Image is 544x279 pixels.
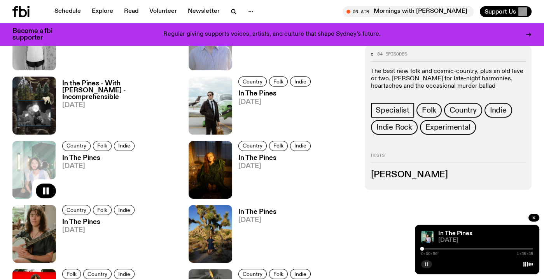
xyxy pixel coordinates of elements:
[243,79,262,85] span: Country
[62,102,179,109] span: [DATE]
[238,269,267,279] a: Country
[118,143,130,149] span: Indie
[114,205,135,215] a: Indie
[93,205,112,215] a: Folk
[425,123,471,132] span: Experimental
[97,207,107,213] span: Folk
[371,68,525,90] p: The best new folk and cosmic-country, plus an old fave or two. [PERSON_NAME] for late-night harmo...
[294,271,306,277] span: Indie
[87,271,107,277] span: Country
[62,141,91,151] a: Country
[232,26,313,70] a: In The Pines[DATE]
[238,155,313,161] h3: In The Pines
[517,252,533,256] span: 1:59:58
[56,80,179,134] a: In the Pines - With [PERSON_NAME] - Incomprehensible[DATE]
[243,271,262,277] span: Country
[56,26,137,70] a: In The Pines[DATE]
[62,155,137,161] h3: In The Pines
[119,6,143,17] a: Read
[62,205,91,215] a: Country
[480,6,532,17] button: Support Us
[376,123,412,132] span: Indie Rock
[114,269,135,279] a: Indie
[450,106,477,114] span: Country
[290,141,311,151] a: Indie
[343,6,474,17] button: On AirMornings with [PERSON_NAME]
[66,207,86,213] span: Country
[66,271,77,277] span: Folk
[93,141,112,151] a: Folk
[83,269,112,279] a: Country
[232,209,276,263] a: In The Pines[DATE]
[145,6,182,17] a: Volunteer
[438,237,533,243] span: [DATE]
[243,143,262,149] span: Country
[376,106,409,114] span: Specialist
[62,227,137,234] span: [DATE]
[62,163,137,170] span: [DATE]
[56,155,137,199] a: In The Pines[DATE]
[66,143,86,149] span: Country
[189,205,232,263] img: Johanna stands in the middle distance amongst a desert scene with large cacti and trees. She is w...
[421,252,437,256] span: 0:00:56
[371,171,525,179] h3: [PERSON_NAME]
[238,209,276,215] h3: In The Pines
[273,143,283,149] span: Folk
[294,143,306,149] span: Indie
[87,6,118,17] a: Explore
[97,143,107,149] span: Folk
[273,271,283,277] span: Folk
[416,103,442,118] a: Folk
[163,31,381,38] p: Regular giving supports voices, artists, and culture that shape Sydney’s future.
[377,52,407,56] span: 84 episodes
[371,153,525,163] h2: Hosts
[238,76,267,87] a: Country
[238,90,313,97] h3: In The Pines
[50,6,86,17] a: Schedule
[485,103,512,118] a: Indie
[12,28,62,41] h3: Become a fbi supporter
[118,207,130,213] span: Indie
[273,79,283,85] span: Folk
[56,219,137,263] a: In The Pines[DATE]
[238,217,276,224] span: [DATE]
[371,120,418,135] a: Indie Rock
[62,219,137,225] h3: In The Pines
[438,230,472,237] a: In The Pines
[294,79,306,85] span: Indie
[290,269,311,279] a: Indie
[420,120,476,135] a: Experimental
[62,269,81,279] a: Folk
[485,8,516,15] span: Support Us
[238,99,313,106] span: [DATE]
[238,163,313,170] span: [DATE]
[269,141,288,151] a: Folk
[269,269,288,279] a: Folk
[422,106,436,114] span: Folk
[290,76,311,87] a: Indie
[444,103,482,118] a: Country
[371,103,414,118] a: Specialist
[183,6,224,17] a: Newsletter
[269,76,288,87] a: Folk
[232,155,313,199] a: In The Pines[DATE]
[62,80,179,100] h3: In the Pines - With [PERSON_NAME] - Incomprehensible
[114,141,135,151] a: Indie
[238,141,267,151] a: Country
[490,106,507,114] span: Indie
[118,271,130,277] span: Indie
[232,90,313,134] a: In The Pines[DATE]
